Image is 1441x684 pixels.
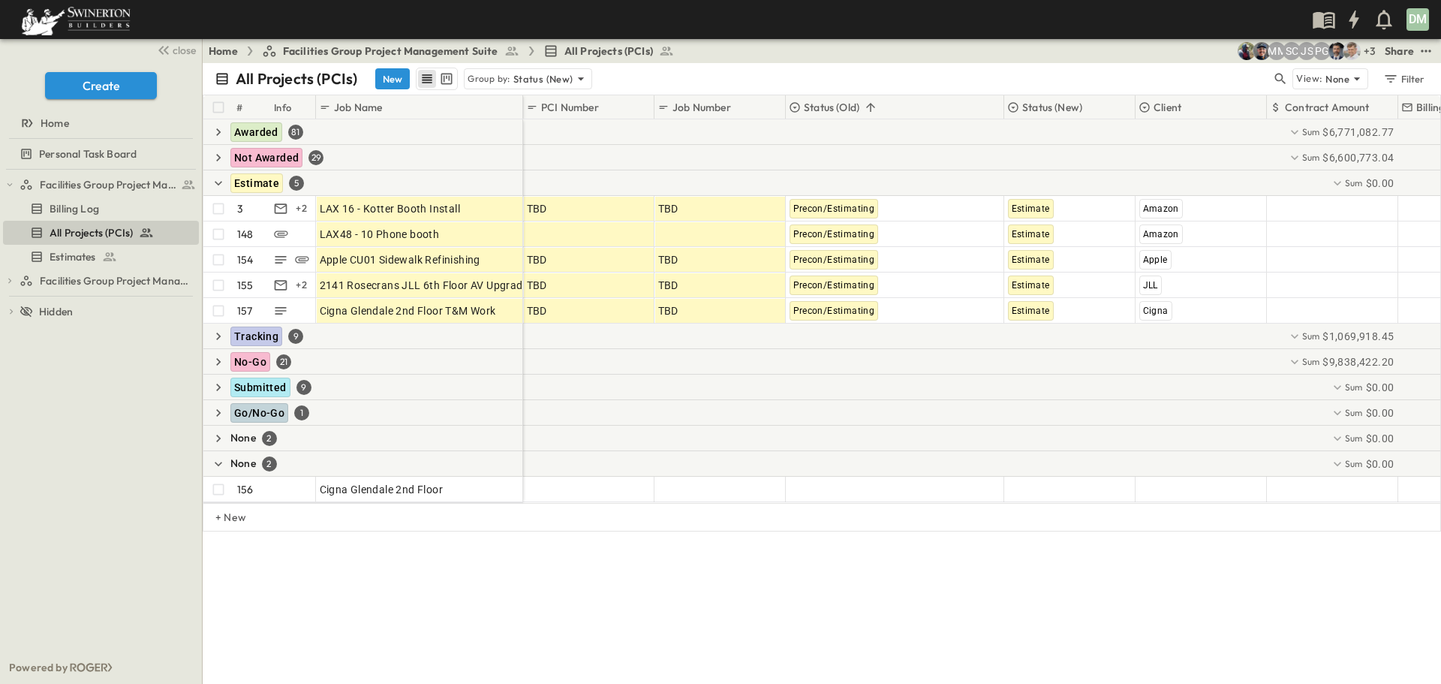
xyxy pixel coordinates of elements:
span: All Projects (PCIs) [564,44,653,59]
span: Amazon [1143,203,1179,214]
span: JLL [1143,280,1158,291]
img: Mark Sotelo (mark.sotelo@swinerton.com) [1253,42,1271,60]
div: 2 [262,457,277,472]
span: $1,069,918.45 [1322,329,1394,344]
button: DM [1405,7,1430,32]
div: 21 [276,354,291,369]
p: None [230,456,256,471]
span: TBD [527,303,547,318]
span: Apple CU01 Sidewalk Refinishing [320,252,480,267]
nav: breadcrumbs [209,44,683,59]
span: Precon/Estimating [793,203,875,214]
div: + 2 [293,276,311,294]
a: Home [209,44,238,59]
div: All Projects (PCIs)test [3,221,199,245]
a: Personal Task Board [3,143,196,164]
p: Status (New) [1022,100,1082,115]
span: LAX 16 - Kotter Booth Install [320,201,461,216]
span: All Projects (PCIs) [50,225,133,240]
span: $0.00 [1366,176,1394,191]
span: Go/No-Go [234,407,284,419]
span: Submitted [234,381,287,393]
div: Monique Magallon (monique.magallon@swinerton.com) [1268,42,1286,60]
div: table view [416,68,458,90]
div: 2 [262,431,277,446]
div: Filter [1382,71,1425,87]
p: Sum [1345,381,1363,393]
span: Facilities Group Project Management Suite (Copy) [40,273,193,288]
span: Apple [1143,255,1168,265]
p: Sum [1345,432,1363,444]
p: Sum [1345,406,1363,419]
img: Joshua Whisenant (josh@tryroger.com) [1238,42,1256,60]
div: # [233,95,271,119]
p: 157 [237,303,253,318]
p: Contract Amount [1285,100,1370,115]
p: Job Number [672,100,731,115]
span: Cigna [1143,306,1169,316]
div: Facilities Group Project Management Suitetest [3,173,199,197]
span: $6,771,082.77 [1322,125,1394,140]
a: Facilities Group Project Management Suite (Copy) [20,270,196,291]
span: Facilities Group Project Management Suite [283,44,498,59]
span: TBD [658,303,678,318]
p: Sum [1302,330,1320,342]
p: None [1325,71,1349,86]
span: $0.00 [1366,380,1394,395]
div: + 2 [293,200,311,218]
div: 29 [308,150,323,165]
button: test [1417,42,1435,60]
span: Tracking [234,330,278,342]
p: 155 [237,278,254,293]
div: Estimatestest [3,245,199,269]
button: close [151,39,199,60]
p: None [230,430,256,445]
p: + New [215,510,224,525]
a: Estimates [3,246,196,267]
button: Filter [1377,68,1429,89]
button: Sort [862,99,879,116]
p: Sum [1345,176,1363,189]
a: All Projects (PCIs) [543,44,674,59]
div: 5 [289,176,304,191]
img: Aaron Anderson (aaron.anderson@swinerton.com) [1343,42,1361,60]
span: Personal Task Board [39,146,137,161]
p: Sum [1302,355,1320,368]
a: Billing Log [3,198,196,219]
div: DM [1406,8,1429,31]
p: Sum [1302,151,1320,164]
div: Info [274,86,292,128]
span: Facilities Group Project Management Suite [40,177,177,192]
p: Sum [1302,125,1320,138]
button: row view [418,70,436,88]
span: close [173,43,196,58]
button: Create [45,72,157,99]
div: Billing Logtest [3,197,199,221]
span: Estimate [1012,255,1050,265]
div: 81 [288,125,303,140]
p: View: [1296,71,1322,87]
div: Sebastian Canal (sebastian.canal@swinerton.com) [1283,42,1301,60]
div: Info [271,95,316,119]
p: + 3 [1364,44,1379,59]
p: 148 [237,227,254,242]
span: No-Go [234,356,266,368]
div: # [236,86,242,128]
span: Precon/Estimating [793,229,875,240]
span: Estimate [1012,229,1050,240]
p: Status (Old) [804,100,859,115]
a: Facilities Group Project Management Suite [20,174,196,195]
div: Personal Task Boardtest [3,142,199,166]
span: Awarded [234,126,278,138]
span: $0.00 [1366,457,1394,472]
div: 1 [294,405,309,420]
a: Home [3,113,196,134]
button: kanban view [437,70,456,88]
p: 156 [237,482,254,497]
span: Precon/Estimating [793,280,875,291]
p: Status (New) [513,71,573,86]
div: Pat Gil (pgil@swinerton.com) [1313,42,1331,60]
div: Facilities Group Project Management Suite (Copy)test [3,269,199,293]
span: Hidden [39,304,73,319]
span: $0.00 [1366,431,1394,446]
